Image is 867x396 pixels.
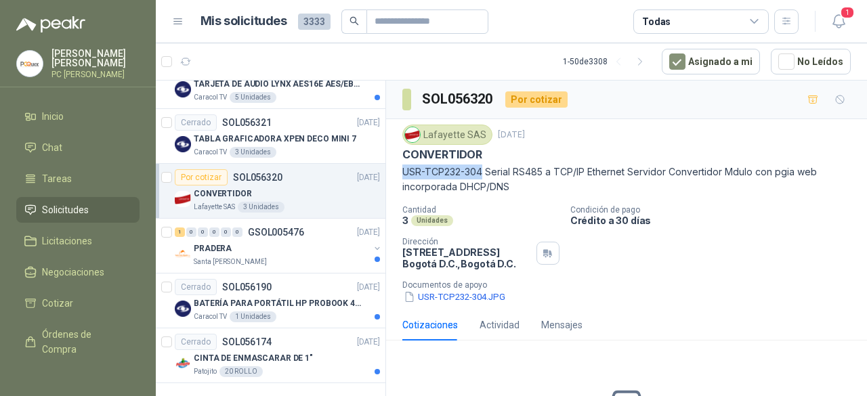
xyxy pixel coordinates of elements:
span: 3333 [298,14,331,30]
p: 3 [402,215,408,226]
p: [PERSON_NAME] [PERSON_NAME] [51,49,140,68]
button: No Leídos [771,49,851,74]
p: Patojito [194,366,217,377]
div: 20 ROLLO [219,366,263,377]
p: Documentos de apoyo [402,280,862,290]
h3: SOL056320 [422,89,494,110]
p: CINTA DE ENMASCARAR DE 1" [194,352,313,365]
a: Cotizar [16,290,140,316]
p: GSOL005476 [248,227,304,237]
p: TABLA GRAFICADORA XPEN DECO MINI 7 [194,133,356,146]
p: [DATE] [357,336,380,349]
p: Cantidad [402,205,559,215]
p: Caracol TV [194,311,227,322]
span: Tareas [42,171,72,186]
a: Órdenes de Compra [16,322,140,362]
p: USR-TCP232-304 Serial RS485 a TCP/IP Ethernet Servidor Convertidor Mdulo con pgia web incorporada... [402,164,851,194]
p: [DATE] [357,116,380,129]
a: Negociaciones [16,259,140,285]
img: Company Logo [175,81,191,97]
a: CerradoSOL056190[DATE] Company LogoBATERÍA PARA PORTÁTIL HP PROBOOK 430 G8Caracol TV1 Unidades [156,273,385,328]
p: SOL056320 [233,173,282,182]
p: CONVERTIDOR [402,148,482,162]
div: Unidades [411,215,453,226]
a: Por cotizarSOL056320[DATE] Company LogoCONVERTIDORLafayette SAS3 Unidades [156,164,385,219]
button: Asignado a mi [662,49,760,74]
img: Company Logo [17,51,43,76]
img: Company Logo [175,191,191,207]
p: BATERÍA PARA PORTÁTIL HP PROBOOK 430 G8 [194,297,362,310]
div: 3 Unidades [238,202,284,213]
a: Inicio [16,104,140,129]
div: Por cotizar [175,169,228,185]
p: [DATE] [357,281,380,294]
a: CerradoSOL056321[DATE] Company LogoTABLA GRAFICADORA XPEN DECO MINI 7Caracol TV3 Unidades [156,109,385,164]
button: USR-TCP232-304.JPG [402,290,507,304]
div: Actividad [480,317,520,332]
p: Crédito a 30 días [570,215,862,226]
a: 1 0 0 0 0 0 GSOL005476[DATE] Company LogoPRADERASanta [PERSON_NAME] [175,224,383,267]
div: 5 Unidades [230,92,276,103]
p: Caracol TV [194,147,227,158]
div: 0 [232,227,242,237]
p: PC [PERSON_NAME] [51,70,140,79]
img: Company Logo [175,246,191,262]
span: 1 [840,6,855,19]
p: Caracol TV [194,92,227,103]
p: Dirección [402,237,531,246]
a: Tareas [16,166,140,192]
div: 0 [221,227,231,237]
div: Mensajes [541,317,583,332]
a: Licitaciones [16,228,140,254]
div: 0 [198,227,208,237]
span: Solicitudes [42,202,89,217]
div: 1 [175,227,185,237]
a: Por cotizarSOL056322[DATE] Company LogoTARJETA DE AUDIO LYNX AES16E AES/EBU PCICaracol TV5 Unidades [156,54,385,109]
div: 3 Unidades [230,147,276,158]
div: 1 - 50 de 3308 [563,51,651,72]
div: Cerrado [175,279,217,295]
img: Logo peakr [16,16,85,32]
a: Solicitudes [16,197,140,223]
img: Company Logo [175,301,191,317]
p: Condición de pago [570,205,862,215]
span: search [350,16,359,26]
button: 1 [826,9,851,34]
div: 1 Unidades [230,311,276,322]
span: Inicio [42,109,64,124]
img: Company Logo [175,355,191,372]
p: SOL056174 [222,337,272,347]
p: PRADERA [194,242,232,255]
img: Company Logo [405,127,420,142]
div: Lafayette SAS [402,125,492,145]
span: Órdenes de Compra [42,327,127,357]
div: 0 [186,227,196,237]
p: [DATE] [357,171,380,184]
p: TARJETA DE AUDIO LYNX AES16E AES/EBU PCI [194,78,362,91]
a: Chat [16,135,140,160]
p: Santa [PERSON_NAME] [194,257,267,267]
p: Lafayette SAS [194,202,235,213]
p: CONVERTIDOR [194,188,252,200]
p: [DATE] [498,129,525,141]
div: Cotizaciones [402,317,458,332]
div: 0 [209,227,219,237]
a: CerradoSOL056174[DATE] Company LogoCINTA DE ENMASCARAR DE 1"Patojito20 ROLLO [156,328,385,383]
span: Chat [42,140,62,155]
div: Cerrado [175,334,217,350]
div: Todas [642,14,671,29]
p: SOL056321 [222,118,272,127]
h1: Mis solicitudes [200,12,287,31]
span: Negociaciones [42,265,104,280]
span: Licitaciones [42,234,92,248]
span: Cotizar [42,296,73,311]
img: Company Logo [175,136,191,152]
div: Por cotizar [505,91,568,108]
p: [STREET_ADDRESS] Bogotá D.C. , Bogotá D.C. [402,246,531,269]
p: SOL056190 [222,282,272,292]
p: [DATE] [357,226,380,239]
div: Cerrado [175,114,217,131]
